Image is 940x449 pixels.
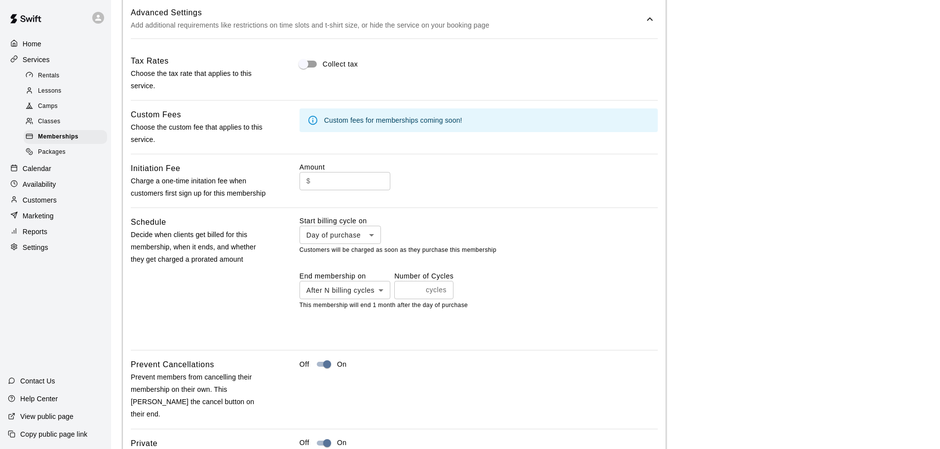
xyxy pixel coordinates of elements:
div: Classes [24,115,107,129]
a: Customers [8,193,103,207]
p: Customers [23,195,57,205]
div: Packages [24,145,107,159]
p: Reports [23,227,47,237]
p: Contact Us [20,376,55,386]
div: Lessons [24,84,107,98]
h6: Custom Fees [131,108,181,121]
p: Help Center [20,394,58,404]
p: Choose the tax rate that applies to this service. [131,68,268,92]
div: Day of purchase [300,226,381,244]
p: Availability [23,179,56,189]
p: View public page [20,412,74,421]
p: Off [300,359,309,370]
p: Home [23,39,41,49]
p: cycles [426,285,447,295]
p: Settings [23,242,48,252]
span: Camps [38,102,58,111]
a: Classes [24,114,111,130]
p: Prevent members from cancelling their membership on their own. This [PERSON_NAME] the cancel butt... [131,371,268,421]
div: Memberships [24,130,107,144]
p: Add additional requirements like restrictions on time slots and t-shirt size, or hide the service... [131,19,644,32]
a: Marketing [8,208,103,223]
p: Choose the custom fee that applies to this service. [131,121,268,146]
p: Copy public page link [20,429,87,439]
a: Lessons [24,83,111,99]
span: Classes [38,117,60,127]
a: Availability [8,177,103,192]
h6: Initiation Fee [131,162,181,175]
p: Charge a one-time initation fee when customers first sign up for this membership [131,175,268,200]
a: Reports [8,224,103,239]
h6: Advanced Settings [131,6,644,19]
span: Packages [38,147,66,157]
label: Start billing cycle on [300,216,381,226]
p: Customers will be charged as soon as they purchase this membership [300,245,658,255]
div: Camps [24,100,107,113]
div: After N billing cycles [300,281,390,299]
a: Calendar [8,161,103,176]
p: This membership will end 1 month after the day of purchase [300,301,658,311]
p: Off [300,438,309,448]
div: Custom fees for memberships coming soon! [324,111,462,129]
p: Decide when clients get billed for this membership, when it ends, and whether they get charged a ... [131,229,268,266]
a: Camps [24,99,111,114]
div: Rentals [24,69,107,83]
a: Memberships [24,130,111,145]
h6: Prevent Cancellations [131,358,214,371]
a: Home [8,36,103,51]
a: Services [8,52,103,67]
p: Marketing [23,211,54,221]
label: End membership on [300,271,390,281]
p: On [337,359,347,370]
span: Collect tax [323,59,358,69]
label: Amount [300,163,325,171]
h6: Schedule [131,216,166,229]
p: Services [23,55,50,65]
p: Calendar [23,164,51,173]
a: Packages [24,145,111,160]
a: Rentals [24,68,111,83]
span: Lessons [38,86,62,96]
label: Number of Cycles [394,271,453,281]
p: On [337,438,347,448]
a: Settings [8,240,103,255]
p: $ [306,176,310,186]
h6: Tax Rates [131,55,169,68]
span: Rentals [38,71,60,81]
span: Memberships [38,132,78,142]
